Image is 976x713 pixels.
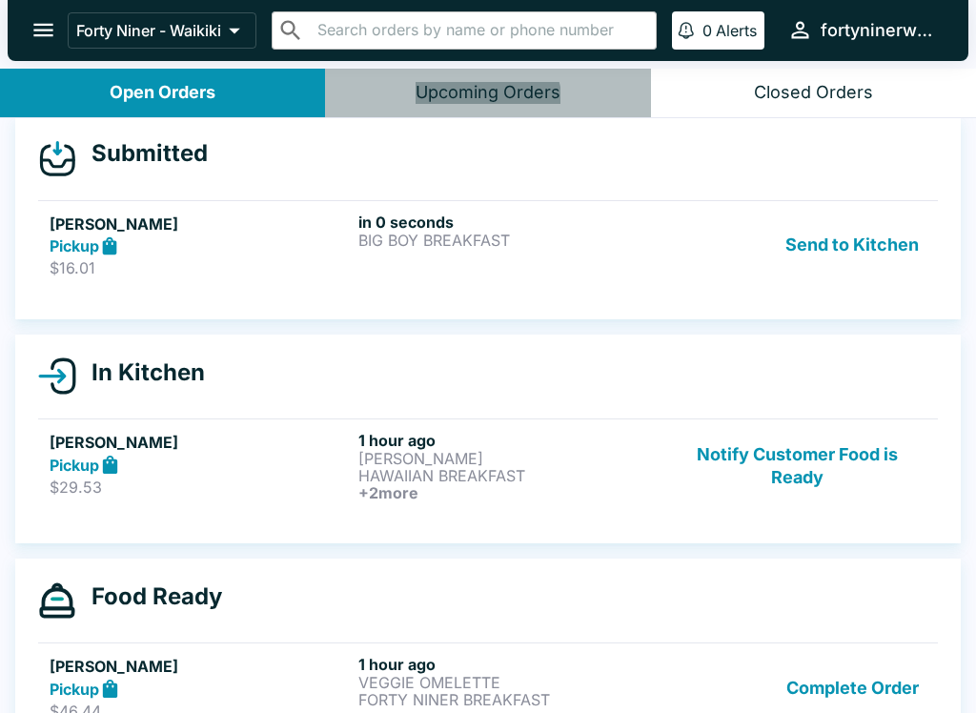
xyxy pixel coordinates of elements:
div: Closed Orders [754,82,873,104]
h6: in 0 seconds [358,213,660,232]
button: Send to Kitchen [778,213,926,278]
h6: 1 hour ago [358,655,660,674]
h5: [PERSON_NAME] [50,431,351,454]
div: Open Orders [110,82,215,104]
button: fortyninerwaikiki [780,10,945,51]
h4: Food Ready [76,582,222,611]
input: Search orders by name or phone number [312,17,648,44]
p: $29.53 [50,478,351,497]
p: FORTY NINER BREAKFAST [358,691,660,708]
h5: [PERSON_NAME] [50,213,351,235]
div: fortyninerwaikiki [821,19,938,42]
p: 0 [702,21,712,40]
a: [PERSON_NAME]Pickup$16.01in 0 secondsBIG BOY BREAKFASTSend to Kitchen [38,200,938,290]
h5: [PERSON_NAME] [50,655,351,678]
strong: Pickup [50,236,99,255]
p: $16.01 [50,258,351,277]
strong: Pickup [50,680,99,699]
button: open drawer [19,6,68,54]
p: [PERSON_NAME] [358,450,660,467]
h4: Submitted [76,139,208,168]
p: VEGGIE OMELETTE [358,674,660,691]
a: [PERSON_NAME]Pickup$29.531 hour ago[PERSON_NAME]HAWAIIAN BREAKFAST+2moreNotify Customer Food is R... [38,418,938,513]
h6: + 2 more [358,484,660,501]
div: Upcoming Orders [416,82,560,104]
h6: 1 hour ago [358,431,660,450]
p: Forty Niner - Waikiki [76,21,221,40]
p: Alerts [716,21,757,40]
strong: Pickup [50,456,99,475]
button: Notify Customer Food is Ready [668,431,926,501]
p: HAWAIIAN BREAKFAST [358,467,660,484]
button: Forty Niner - Waikiki [68,12,256,49]
h4: In Kitchen [76,358,205,387]
p: BIG BOY BREAKFAST [358,232,660,249]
